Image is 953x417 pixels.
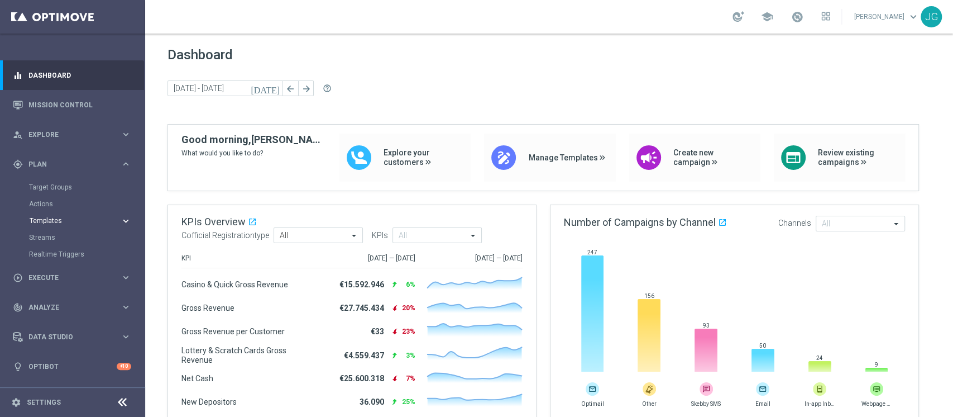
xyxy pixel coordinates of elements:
[28,161,121,168] span: Plan
[28,60,131,90] a: Dashboard
[29,216,132,225] button: Templates keyboard_arrow_right
[11,397,21,407] i: settings
[121,272,131,283] i: keyboard_arrow_right
[30,217,109,224] span: Templates
[13,362,23,372] i: lightbulb
[12,101,132,110] button: Mission Control
[13,159,23,169] i: gps_fixed
[13,60,131,90] div: Dashboard
[27,399,61,406] a: Settings
[13,332,121,342] div: Data Studio
[28,352,117,381] a: Optibot
[13,130,121,140] div: Explore
[29,250,116,259] a: Realtime Triggers
[29,179,144,196] div: Target Groups
[13,130,23,140] i: person_search
[12,71,132,80] button: equalizer Dashboard
[29,233,116,242] a: Streams
[29,200,116,209] a: Actions
[12,160,132,169] button: gps_fixed Plan keyboard_arrow_right
[28,334,121,340] span: Data Studio
[853,8,921,25] a: [PERSON_NAME]keyboard_arrow_down
[13,90,131,120] div: Mission Control
[29,229,144,246] div: Streams
[29,212,144,229] div: Templates
[28,90,131,120] a: Mission Control
[12,362,132,371] button: lightbulb Optibot +10
[29,183,116,192] a: Target Groups
[13,70,23,80] i: equalizer
[907,11,920,23] span: keyboard_arrow_down
[13,302,23,312] i: track_changes
[12,273,132,282] button: play_circle_outline Execute keyboard_arrow_right
[121,331,131,342] i: keyboard_arrow_right
[121,302,131,312] i: keyboard_arrow_right
[13,352,131,381] div: Optibot
[12,333,132,342] button: Data Studio keyboard_arrow_right
[121,129,131,140] i: keyboard_arrow_right
[13,302,121,312] div: Analyze
[30,217,121,224] div: Templates
[12,303,132,312] button: track_changes Analyze keyboard_arrow_right
[29,196,144,212] div: Actions
[13,273,121,283] div: Execute
[121,216,131,226] i: keyboard_arrow_right
[13,159,121,169] div: Plan
[12,130,132,139] button: person_search Explore keyboard_arrow_right
[117,363,131,370] div: +10
[28,304,121,311] span: Analyze
[13,273,23,283] i: play_circle_outline
[28,131,121,138] span: Explore
[28,274,121,281] span: Execute
[121,159,131,169] i: keyboard_arrow_right
[761,11,773,23] span: school
[29,246,144,263] div: Realtime Triggers
[921,6,942,27] div: JG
